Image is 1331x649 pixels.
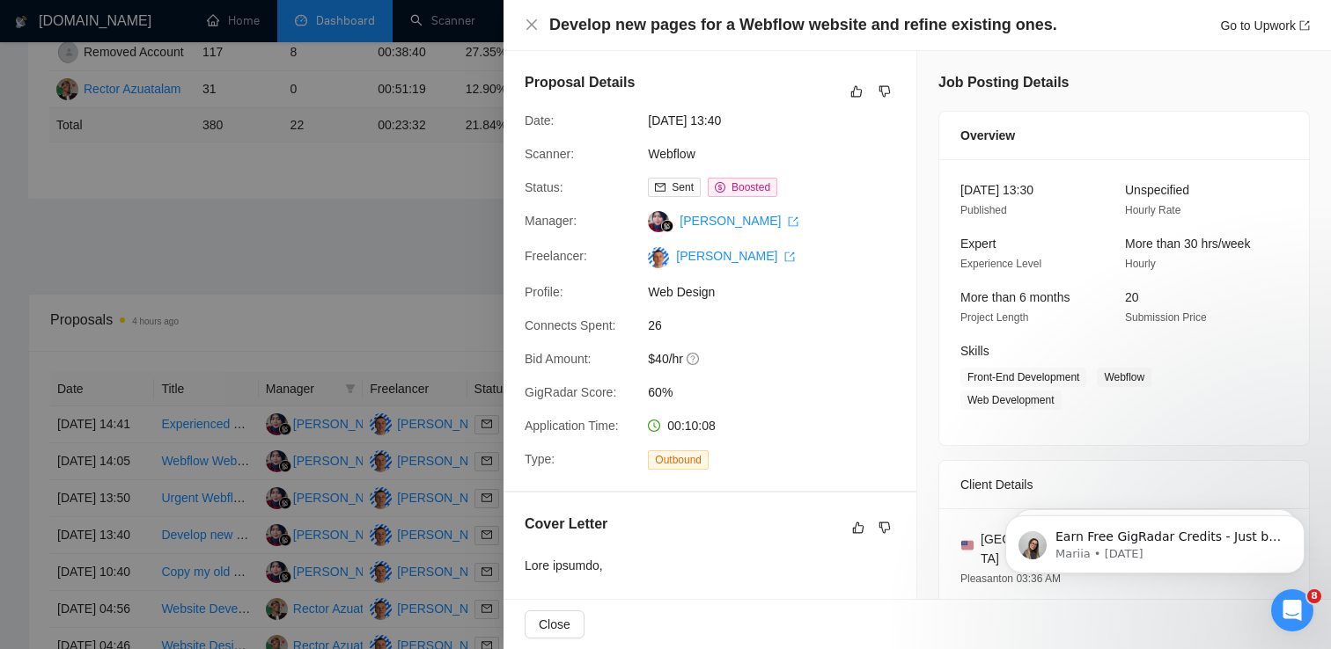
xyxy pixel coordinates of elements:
span: Expert [960,237,996,251]
button: Close [525,610,585,638]
div: Client Details [960,461,1288,508]
span: 26 [648,316,912,335]
span: question-circle [687,352,701,366]
img: 🇺🇸 [961,539,974,551]
h5: Job Posting Details [938,72,1069,93]
span: dollar [715,182,725,193]
span: Manager: [525,214,577,228]
span: [DATE] 13:30 [960,183,1033,197]
span: Front-End Development [960,368,1086,387]
span: Date: [525,113,554,128]
span: Hourly [1125,258,1156,270]
span: Webflow [1097,368,1151,387]
button: dislike [874,517,895,538]
button: like [846,81,867,102]
img: gigradar-bm.png [661,220,673,232]
span: Freelancer: [525,249,587,263]
span: Overview [960,126,1015,145]
span: Web Development [960,390,1062,410]
span: export [784,252,795,262]
span: like [852,521,864,535]
span: Project Length [960,311,1028,324]
span: Submission Price [1125,311,1207,324]
span: Close [539,615,570,634]
span: More than 6 months [960,290,1070,304]
button: like [848,517,869,538]
span: clock-circle [648,419,660,432]
span: close [525,18,539,32]
span: More than 30 hrs/week [1125,237,1250,251]
span: dislike [879,84,891,98]
span: 20 [1125,290,1139,304]
span: Skills [960,344,989,358]
span: Unspecified [1125,183,1189,197]
button: dislike [874,81,895,102]
span: Web Design [648,282,912,302]
span: 60% [648,383,912,402]
a: Go to Upworkexport [1220,18,1310,33]
span: 8 [1307,589,1321,603]
span: export [788,216,798,227]
a: [PERSON_NAME] export [680,214,798,228]
span: dislike [879,521,891,535]
h5: Proposal Details [525,72,635,93]
span: Profile: [525,285,563,299]
iframe: Intercom live chat [1271,589,1313,631]
span: Hourly Rate [1125,204,1180,216]
span: mail [655,182,665,193]
span: export [1299,20,1310,31]
button: Close [525,18,539,33]
h5: Cover Letter [525,514,607,535]
span: Outbound [648,450,709,470]
span: GigRadar Score: [525,385,616,399]
span: Scanner: [525,147,574,161]
span: Experience Level [960,258,1041,270]
iframe: Intercom notifications message [979,478,1331,602]
h4: Develop new pages for a Webflow website and refine existing ones. [549,14,1057,36]
span: Published [960,204,1007,216]
span: Pleasanton 03:36 AM [960,572,1061,585]
span: $40/hr [648,349,912,368]
span: Type: [525,452,555,466]
img: c1HiYZJLYaSzooXHOeWCz3hTd5Ht9aZYjlyY1rp-klCMEt8U_S66z40Q882I276L5Y [648,247,669,268]
a: Webflow [648,147,695,161]
a: [PERSON_NAME] export [676,249,795,263]
span: like [850,84,863,98]
span: 00:10:08 [667,419,716,433]
span: Boosted [732,181,770,193]
span: Status: [525,180,563,194]
span: Application Time: [525,419,619,433]
span: [DATE] 13:40 [648,111,912,130]
span: Sent [672,181,694,193]
span: Connects Spent: [525,318,616,332]
span: Bid Amount: [525,352,592,366]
